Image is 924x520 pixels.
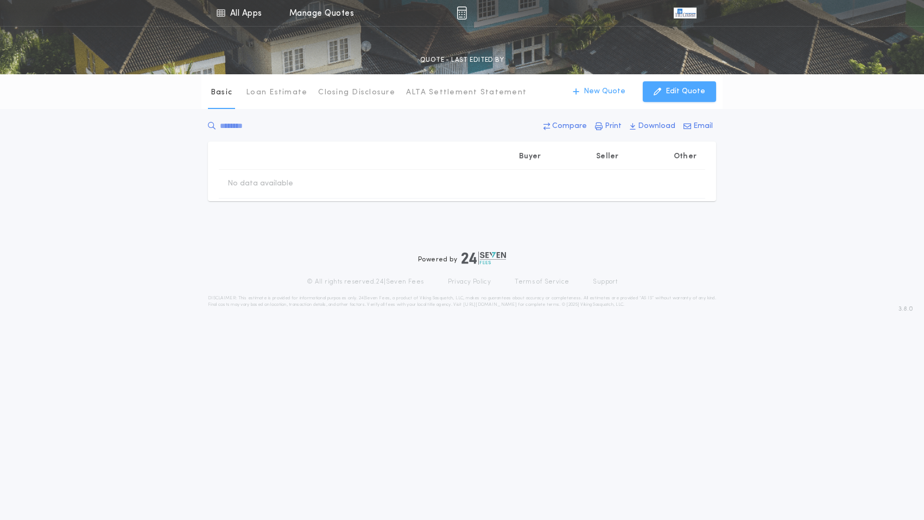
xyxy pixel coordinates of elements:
[519,151,541,162] p: Buyer
[562,81,636,102] button: New Quote
[307,278,424,286] p: © All rights reserved. 24|Seven Fees
[626,117,679,136] button: Download
[540,117,590,136] button: Compare
[898,304,913,314] span: 3.8.0
[219,170,302,198] td: No data available
[643,81,716,102] button: Edit Quote
[211,87,232,98] p: Basic
[515,278,569,286] a: Terms of Service
[552,121,587,132] p: Compare
[605,121,622,132] p: Print
[457,7,467,20] img: img
[463,303,517,307] a: [URL][DOMAIN_NAME]
[592,117,625,136] button: Print
[674,8,697,18] img: vs-icon
[674,151,697,162] p: Other
[448,278,491,286] a: Privacy Policy
[680,117,716,136] button: Email
[596,151,619,162] p: Seller
[420,55,504,66] p: QUOTE - LAST EDITED BY
[208,295,716,308] p: DISCLAIMER: This estimate is provided for informational purposes only. 24|Seven Fees, a product o...
[461,252,506,265] img: logo
[406,87,527,98] p: ALTA Settlement Statement
[593,278,617,286] a: Support
[584,86,625,97] p: New Quote
[693,121,713,132] p: Email
[638,121,675,132] p: Download
[418,252,506,265] div: Powered by
[666,86,705,97] p: Edit Quote
[246,87,307,98] p: Loan Estimate
[318,87,395,98] p: Closing Disclosure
